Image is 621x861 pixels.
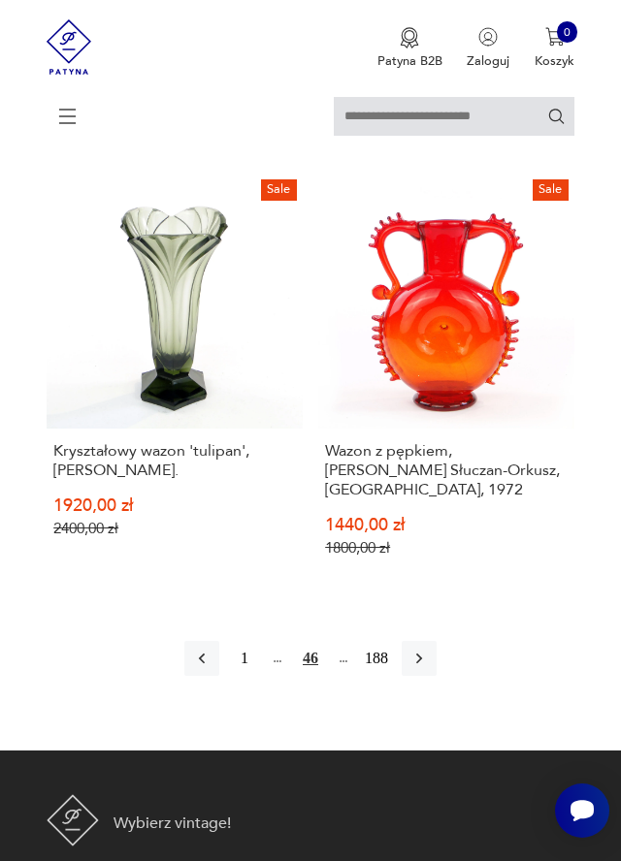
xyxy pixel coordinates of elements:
[555,783,609,838] iframe: Smartsupp widget button
[478,27,498,47] img: Ikonka użytkownika
[377,27,442,70] button: Patyna B2B
[325,441,568,499] h3: Wazon z pępkiem, [PERSON_NAME] Słuczan-Orkusz, [GEOGRAPHIC_DATA], 1972
[53,522,296,537] p: 2400,00 zł
[318,173,574,587] a: SaleWazon z pępkiem, J. Słuczan-Orkusz, Kraków, 1972Wazon z pępkiem, [PERSON_NAME] Słuczan-Orkusz...
[467,52,509,70] p: Zaloguj
[325,519,568,533] p: 1440,00 zł
[53,499,296,514] p: 1920,00 zł
[547,107,566,125] button: Szukaj
[47,173,303,587] a: SaleKryształowy wazon 'tulipan', R. Hlouszek.Kryształowy wazon 'tulipan', [PERSON_NAME].1920,00 z...
[557,21,578,43] div: 0
[227,641,262,676] button: 1
[47,794,99,846] img: Patyna - sklep z meblami i dekoracjami vintage
[400,27,419,48] img: Ikona medalu
[293,641,328,676] button: 46
[545,27,565,47] img: Ikona koszyka
[535,52,574,70] p: Koszyk
[114,812,231,835] p: Wybierz vintage!
[325,541,568,557] p: 1800,00 zł
[467,27,509,70] button: Zaloguj
[377,52,442,70] p: Patyna B2B
[535,27,574,70] button: 0Koszyk
[53,441,296,480] h3: Kryształowy wazon 'tulipan', [PERSON_NAME].
[377,27,442,70] a: Ikona medaluPatyna B2B
[359,641,394,676] button: 188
